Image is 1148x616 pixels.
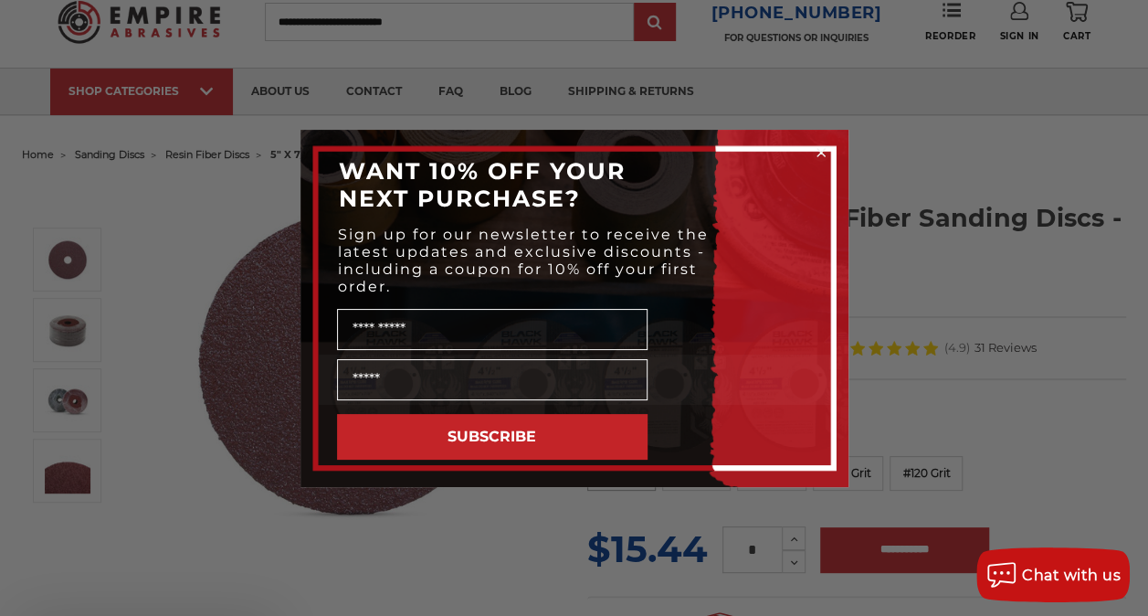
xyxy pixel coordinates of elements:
span: WANT 10% OFF YOUR NEXT PURCHASE? [339,157,626,212]
span: Sign up for our newsletter to receive the latest updates and exclusive discounts - including a co... [338,226,709,295]
span: Chat with us [1022,567,1121,584]
button: Chat with us [976,547,1130,602]
input: Email [337,359,648,400]
button: SUBSCRIBE [337,414,648,460]
button: Close dialog [812,143,830,162]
